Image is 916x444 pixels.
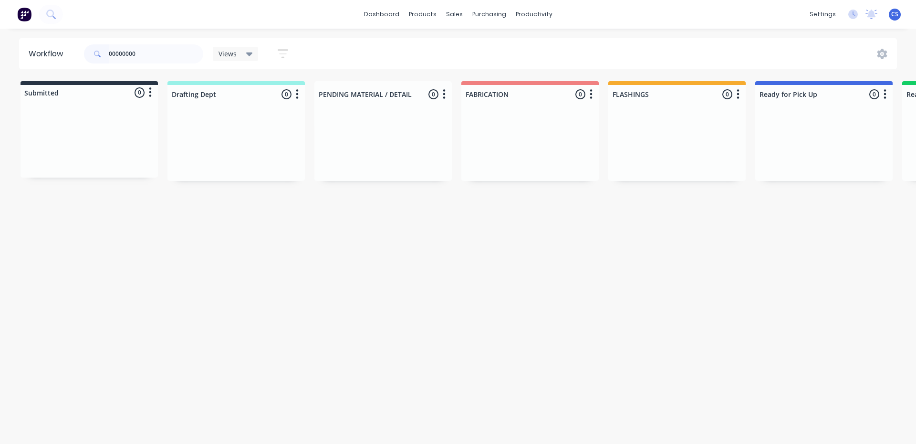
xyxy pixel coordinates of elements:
[891,10,898,19] span: CS
[109,44,203,63] input: Search for orders...
[404,7,441,21] div: products
[511,7,557,21] div: productivity
[468,7,511,21] div: purchasing
[805,7,841,21] div: settings
[219,49,237,59] span: Views
[29,48,68,60] div: Workflow
[17,7,31,21] img: Factory
[441,7,468,21] div: sales
[359,7,404,21] a: dashboard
